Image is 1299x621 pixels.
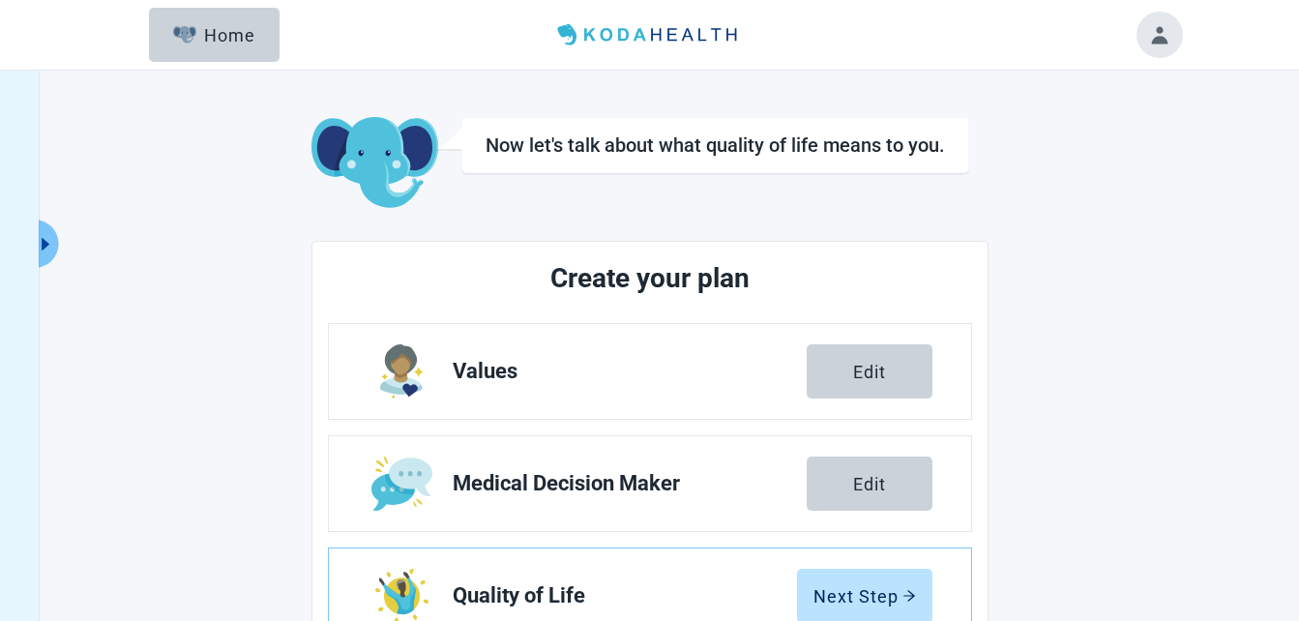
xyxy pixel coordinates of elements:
span: Medical Decision Maker [453,472,807,495]
a: Edit Medical Decision Maker section [329,436,971,531]
a: Edit Values section [329,324,971,419]
div: Next Step [813,586,916,606]
span: caret-right [36,235,54,253]
button: Toggle account menu [1137,12,1183,58]
h2: Create your plan [400,257,900,300]
img: Koda Health [549,19,749,50]
span: Quality of Life [453,584,797,607]
h1: Now let's talk about what quality of life means to you. [486,133,945,157]
button: ElephantHome [149,8,280,62]
div: Edit [853,362,886,381]
div: Home [173,25,256,44]
img: Elephant [173,26,197,44]
span: arrow-right [902,589,916,603]
img: Koda Elephant [311,117,438,210]
button: Expand menu [34,220,58,268]
div: Edit [853,474,886,493]
button: Edit [807,457,932,511]
span: Values [453,360,807,383]
button: Edit [807,344,932,399]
